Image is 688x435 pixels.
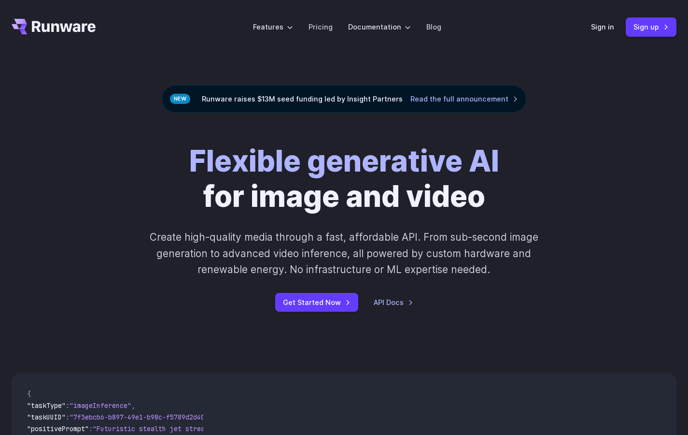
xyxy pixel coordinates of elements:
[374,297,413,308] a: API Docs
[131,229,557,277] p: Create high-quality media through a fast, affordable API. From sub-second image generation to adv...
[309,21,333,32] a: Pricing
[70,401,131,410] span: "imageInference"
[162,85,526,113] div: Runware raises $13M seed funding led by Insight Partners
[66,413,70,421] span: :
[131,401,135,410] span: ,
[426,21,441,32] a: Blog
[410,93,518,104] a: Read the full announcement
[66,401,70,410] span: :
[189,144,499,214] h1: for image and video
[348,21,411,32] label: Documentation
[189,143,499,179] strong: Flexible generative AI
[27,401,66,410] span: "taskType"
[89,424,93,433] span: :
[27,413,66,421] span: "taskUUID"
[70,413,216,421] span: "7f3ebcb6-b897-49e1-b98c-f5789d2d40d7"
[93,424,444,433] span: "Futuristic stealth jet streaking through a neon-lit cityscape with glowing purple exhaust"
[253,21,293,32] label: Features
[12,19,96,34] a: Go to /
[591,21,614,32] a: Sign in
[27,424,89,433] span: "positivePrompt"
[275,293,358,312] a: Get Started Now
[27,390,31,398] span: {
[626,17,676,36] a: Sign up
